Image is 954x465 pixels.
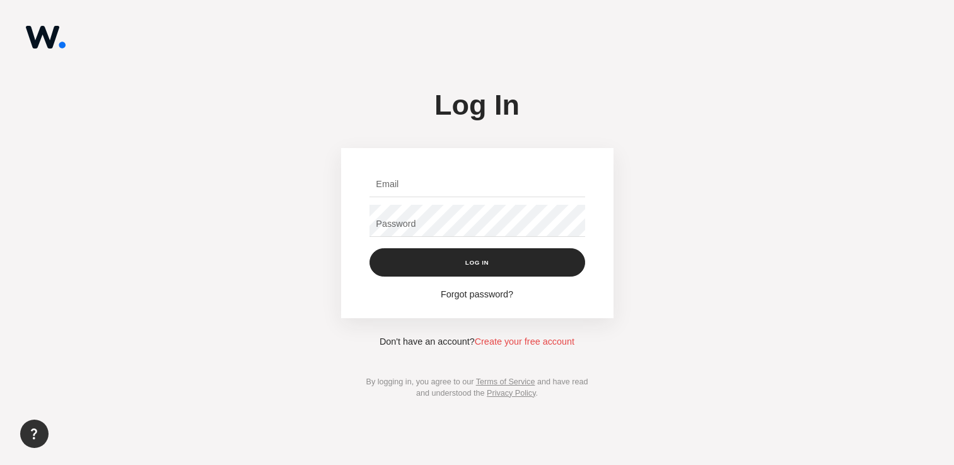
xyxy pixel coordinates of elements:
div: Don't have an account? [335,335,619,348]
div: By logging in, you agree to our and have read and understood the . [364,377,591,399]
a: Terms of Service [476,377,535,386]
div: Log In [335,85,619,125]
a: Create your free account [475,336,574,347]
img: logo-icon-dark.056e88ff.svg [26,26,66,49]
a: Privacy Policy [487,389,535,398]
a: Forgot password? [441,289,513,299]
span: question_mark [27,427,41,441]
button: Log In [369,248,585,277]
